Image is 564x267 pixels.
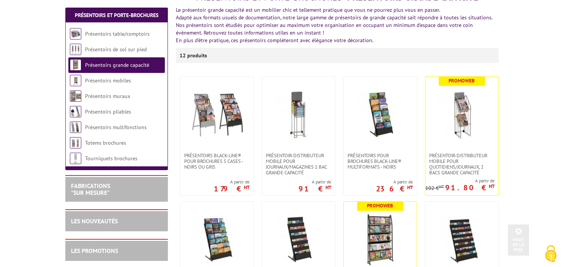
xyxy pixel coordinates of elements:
[85,155,137,162] a: Tourniquets brochures
[75,12,158,19] a: Présentoirs et Porte-brochures
[272,88,325,141] img: Présentoir-Distributeur mobile pour journaux/magazines 1 bac grande capacité
[85,62,149,68] a: Présentoirs grande capacité
[70,137,81,149] img: Totems brochures
[184,153,250,170] span: Présentoirs Black-Line® pour brochures 5 Cases - Noirs ou Gris
[70,153,81,164] img: Tourniquets brochures
[344,153,417,170] a: Présentoirs pour Brochures Black-Line® multiformats - Noirs
[376,179,413,185] span: A partir de
[71,217,118,225] a: LES NOUVEAUTÉS
[71,247,118,254] a: LES PROMOTIONS
[190,88,243,141] img: Présentoirs Black-Line® pour brochures 5 Cases - Noirs ou Gris
[85,124,147,131] a: Présentoirs multifonctions
[348,153,413,170] span: Présentoirs pour Brochures Black-Line® multiformats - Noirs
[537,241,564,267] button: Cookies (fenêtre modale)
[70,122,81,133] img: Présentoirs multifonctions
[439,184,444,189] sup: HT
[299,179,331,185] span: A partir de
[407,184,413,191] sup: HT
[541,244,560,263] img: Cookies (fenêtre modale)
[445,185,494,190] p: 91.80 €
[176,36,499,44] div: En plus d'être pratique, ces présentoirs compléteront avec élégance votre décoration.
[354,88,407,141] img: Présentoirs pour Brochures Black-Line® multiformats - Noirs
[70,75,81,86] img: Présentoirs mobiles
[85,30,150,37] a: Présentoirs table/comptoirs
[266,153,331,175] span: Présentoir-Distributeur mobile pour journaux/magazines 1 bac grande capacité
[299,186,331,191] p: 91 €
[262,153,335,175] a: Présentoir-Distributeur mobile pour journaux/magazines 1 bac grande capacité
[214,186,250,191] p: 179 €
[85,108,131,115] a: Présentoirs pliables
[508,224,529,256] a: Haut de la page
[70,90,81,102] img: Présentoirs muraux
[70,106,81,117] img: Présentoirs pliables
[449,77,475,84] b: Promoweb
[176,14,499,21] div: Adapté aux formats usuels de documentation, notre large gamme de présentoirs de grande capacité s...
[429,153,494,175] span: Présentoir-distributeur mobile pour quotidiens/journaux, 2 bacs grande capacité
[176,21,499,36] div: Nos présentoirs sont étudiés pour optimiser au maximum votre organisation en occupant un minimum ...
[325,184,331,191] sup: HT
[489,183,494,190] sup: HT
[85,93,130,100] a: Présentoirs muraux
[176,6,499,14] div: Le présentoir grande capacité est un mobilier chic et tellement pratique que vous ne pourrez plus...
[425,153,498,175] a: Présentoir-distributeur mobile pour quotidiens/journaux, 2 bacs grande capacité
[425,178,494,184] span: A partir de
[180,48,208,63] p: 12 produits
[71,182,110,196] a: FABRICATIONS"Sur Mesure"
[425,185,444,191] p: 102 €
[85,46,147,53] a: Présentoirs de sol sur pied
[85,77,131,84] a: Présentoirs mobiles
[367,202,393,209] b: Promoweb
[272,213,325,266] img: Présentoirs Black-Line® grande capacité pour brochures 24 cases 1/3 A4 - noir
[214,179,250,185] span: A partir de
[435,88,488,141] img: Présentoir-distributeur mobile pour quotidiens/journaux, 2 bacs grande capacité
[190,213,243,266] img: Présentoirs Black-Line® larges pour brochures multiformats - Noirs
[354,213,407,266] img: Présentoir 5 Etagères grande capacité pour brochures Black-Line® simple-face - Noir
[180,153,253,170] a: Présentoirs Black-Line® pour brochures 5 Cases - Noirs ou Gris
[70,59,81,71] img: Présentoirs grande capacité
[376,186,413,191] p: 236 €
[244,184,250,191] sup: HT
[85,139,126,146] a: Totems brochures
[435,213,488,266] img: Présentoirs Black-Line® larges pour brochures 42 cases 1/3 A4 - Noirs
[70,28,81,39] img: Présentoirs table/comptoirs
[70,44,81,55] img: Présentoirs de sol sur pied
